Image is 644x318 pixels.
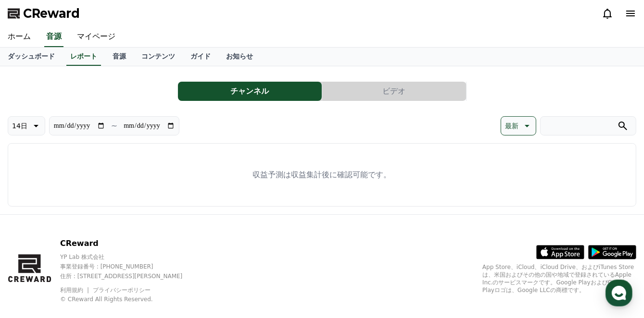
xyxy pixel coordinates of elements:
[60,287,90,294] a: 利用規約
[66,48,101,66] a: レポート
[63,238,124,262] a: Messages
[60,253,199,261] p: YP Lab 株式会社
[105,48,134,66] a: 音源
[60,295,199,303] p: © CReward All Rights Reserved.
[60,263,199,270] p: 事業登録番号 : [PHONE_NUMBER]
[44,27,63,47] a: 音源
[93,287,151,294] a: プライバシーポリシー
[60,272,199,280] p: 住所 : [STREET_ADDRESS][PERSON_NAME]
[501,116,536,135] button: 最新
[124,238,185,262] a: Settings
[8,116,45,135] button: 14日
[253,169,391,181] p: 収益予測は収益集計後に確認可能です。
[134,48,183,66] a: コンテンツ
[23,6,80,21] span: CReward
[111,120,117,132] p: ~
[80,253,108,261] span: Messages
[8,6,80,21] a: CReward
[218,48,261,66] a: お知らせ
[25,253,41,260] span: Home
[178,82,322,101] button: チャンネル
[69,27,123,47] a: マイページ
[12,119,27,133] p: 14日
[322,82,466,101] button: ビデオ
[3,238,63,262] a: Home
[482,263,636,294] p: App Store、iCloud、iCloud Drive、およびiTunes Storeは、米国およびその他の国や地域で登録されているApple Inc.のサービスマークです。Google P...
[183,48,218,66] a: ガイド
[60,238,199,249] p: CReward
[142,253,166,260] span: Settings
[505,119,518,133] p: 最新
